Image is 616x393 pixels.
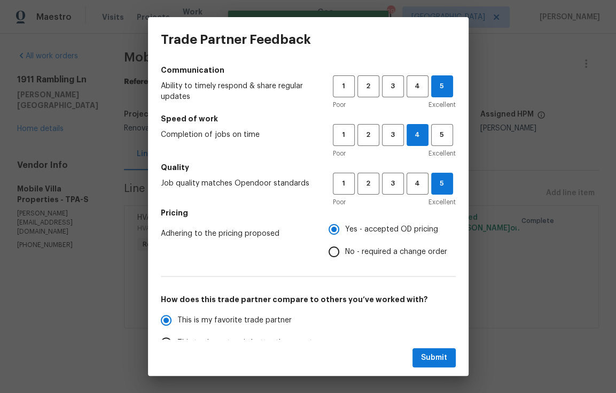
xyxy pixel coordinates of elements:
[428,99,456,110] span: Excellent
[358,178,378,190] span: 2
[334,80,354,93] span: 1
[345,246,447,258] span: No - required a change order
[431,124,453,146] button: 5
[177,315,292,326] span: This is my favorite trade partner
[329,218,456,263] div: Pricing
[161,113,456,124] h5: Speed of work
[333,173,355,195] button: 1
[161,65,456,75] h5: Communication
[407,173,428,195] button: 4
[334,178,354,190] span: 1
[421,351,447,365] span: Submit
[428,197,456,207] span: Excellent
[432,178,453,190] span: 5
[357,124,379,146] button: 2
[161,207,456,218] h5: Pricing
[407,124,428,146] button: 4
[431,173,453,195] button: 5
[383,129,403,141] span: 3
[161,228,311,239] span: Adhering to the pricing proposed
[432,80,453,93] span: 5
[428,148,456,159] span: Excellent
[334,129,354,141] span: 1
[357,75,379,97] button: 2
[408,80,427,93] span: 4
[161,294,456,305] h5: How does this trade partner compare to others you’ve worked with?
[383,80,403,93] span: 3
[333,75,355,97] button: 1
[333,148,346,159] span: Poor
[161,162,456,173] h5: Quality
[333,99,346,110] span: Poor
[161,129,316,140] span: Completion of jobs on time
[177,337,313,349] span: This trade partner is better than most
[382,75,404,97] button: 3
[412,348,456,368] button: Submit
[358,129,378,141] span: 2
[432,129,452,141] span: 5
[407,129,428,141] span: 4
[431,75,453,97] button: 5
[382,124,404,146] button: 3
[358,80,378,93] span: 2
[161,81,316,102] span: Ability to timely respond & share regular updates
[333,197,346,207] span: Poor
[357,173,379,195] button: 2
[161,178,316,189] span: Job quality matches Opendoor standards
[382,173,404,195] button: 3
[333,124,355,146] button: 1
[161,32,311,47] h3: Trade Partner Feedback
[408,178,427,190] span: 4
[345,224,438,235] span: Yes - accepted OD pricing
[383,178,403,190] span: 3
[407,75,428,97] button: 4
